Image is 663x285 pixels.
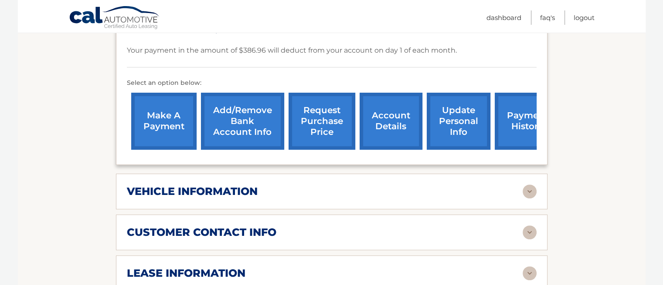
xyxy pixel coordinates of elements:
a: update personal info [427,93,490,150]
h2: customer contact info [127,226,276,239]
a: Logout [574,10,595,25]
a: Dashboard [486,10,521,25]
h2: vehicle information [127,185,258,198]
a: make a payment [131,93,197,150]
p: Select an option below: [127,78,537,88]
a: Cal Automotive [69,6,160,31]
img: accordion-rest.svg [523,225,537,239]
a: request purchase price [289,93,355,150]
a: payment history [495,93,560,150]
a: account details [360,93,422,150]
p: Your payment in the amount of $386.96 will deduct from your account on day 1 of each month. [127,44,457,57]
span: Enrolled For Auto Pay [139,25,220,34]
img: accordion-rest.svg [523,266,537,280]
a: Add/Remove bank account info [201,93,284,150]
img: accordion-rest.svg [523,184,537,198]
a: FAQ's [540,10,555,25]
h2: lease information [127,267,245,280]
